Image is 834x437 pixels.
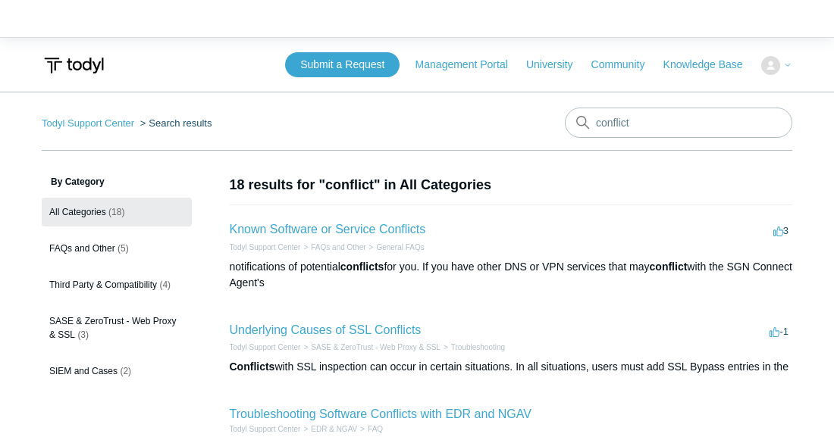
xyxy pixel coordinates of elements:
[650,261,688,273] em: conflict
[376,243,424,251] a: General FAQs
[230,342,301,353] li: Todyl Support Center
[230,175,793,195] h1: 18 results for "conflict" in All Categories
[441,342,505,353] li: Troubleshooting
[663,57,758,73] a: Knowledge Base
[526,57,588,73] a: University
[773,225,789,236] span: 3
[42,234,192,263] a: FAQs and Other (5)
[230,343,301,351] a: Todyl Support Center
[230,242,301,253] li: Todyl Support Center
[49,316,176,340] span: SASE & ZeroTrust - Web Proxy & SSL
[49,207,106,217] span: All Categories
[49,279,157,290] span: Third Party & Compatibility
[42,270,192,299] a: Third Party & Compatibility (4)
[340,261,384,273] em: conflicts
[230,243,301,251] a: Todyl Support Center
[285,52,400,77] a: Submit a Request
[42,52,106,80] img: Todyl Support Center Help Center home page
[565,108,792,138] input: Search
[300,423,357,435] li: EDR & NGAV
[230,425,301,433] a: Todyl Support Center
[366,242,425,253] li: General FAQs
[230,407,531,420] a: Troubleshooting Software Conflicts with EDR and NGAV
[42,117,134,129] a: Todyl Support Center
[42,117,137,129] li: Todyl Support Center
[42,175,192,189] h3: By Category
[230,323,422,336] a: Underlying Causes of SSL Conflicts
[230,423,301,435] li: Todyl Support Center
[311,343,441,351] a: SASE & ZeroTrust - Web Proxy & SSL
[311,243,365,251] a: FAQs and Other
[118,243,129,254] span: (5)
[120,366,131,376] span: (2)
[311,425,357,433] a: EDR & NGAV
[230,361,275,373] em: Conflicts
[300,242,365,253] li: FAQs and Other
[368,425,383,433] a: FAQ
[591,57,660,73] a: Community
[42,307,192,349] a: SASE & ZeroTrust - Web Proxy & SSL (3)
[77,329,89,340] span: (3)
[159,279,171,290] span: (4)
[42,357,192,385] a: SIEM and Cases (2)
[137,117,212,129] li: Search results
[49,366,118,376] span: SIEM and Cases
[230,359,793,375] div: with SSL inspection can occur in certain situations. In all situations, users must add SSL Bypass...
[300,342,440,353] li: SASE & ZeroTrust - Web Proxy & SSL
[357,423,383,435] li: FAQ
[415,57,523,73] a: Management Portal
[230,223,426,236] a: Known Software or Service Conflicts
[230,259,793,291] div: notifications of potential for you. If you have other DNS or VPN services that may with the SGN C...
[770,326,789,337] span: -1
[108,207,124,217] span: (18)
[42,198,192,226] a: All Categories (18)
[451,343,505,351] a: Troubleshooting
[49,243,115,254] span: FAQs and Other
